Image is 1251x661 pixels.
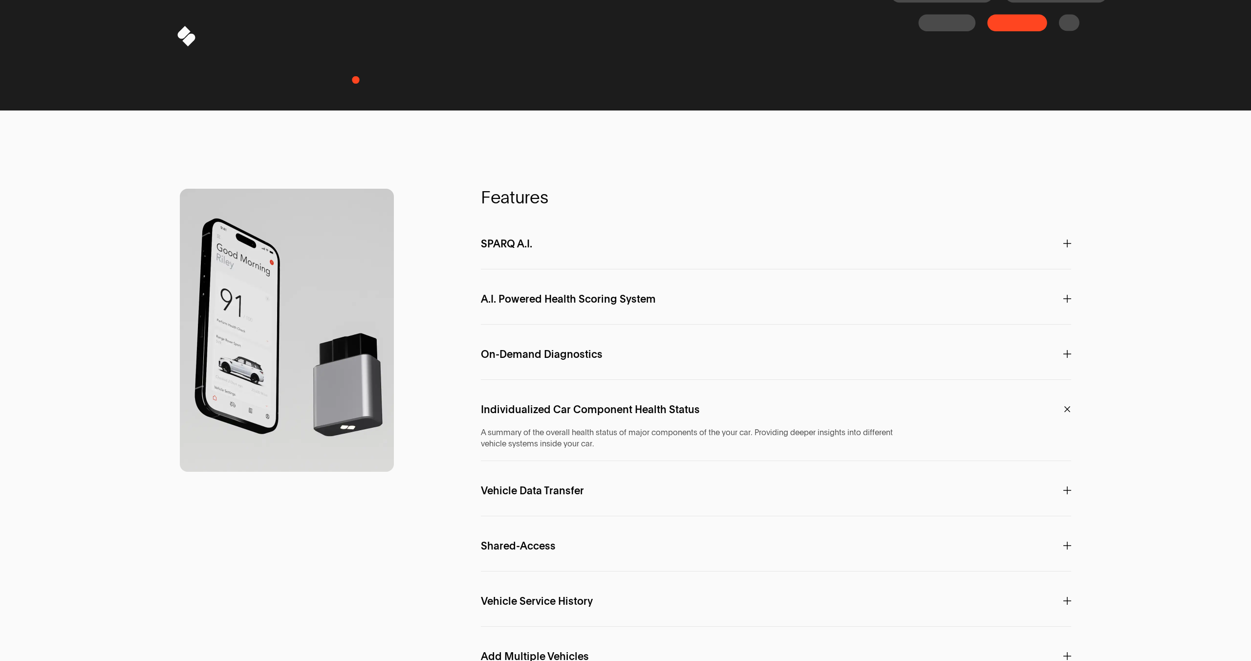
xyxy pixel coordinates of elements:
img: SPARQ app shown on mobile device next to diagnostics tool [180,189,394,472]
span: Vehicle Service History [481,596,593,607]
span: Features [481,189,1071,207]
span: A.I. Powered Health Scoring System [481,294,656,305]
span: s [540,189,548,207]
span: e [491,189,501,207]
span: On-Demand Diagnostics [481,349,603,360]
span: Individualized Car Component Health Status [481,404,700,415]
span: F [481,189,491,207]
span: SPARQ A.I. [481,239,532,249]
span: Shared-Access [481,541,556,551]
span: vehicle systems inside your car. [481,439,594,449]
span: A summary of the overall health status of major components of the your car. Providing deeper insi... [481,427,893,438]
span: a [500,189,510,207]
span: r [524,189,530,207]
span: e [530,189,540,207]
span: t [510,189,515,207]
span: u [515,189,525,207]
span: Vehicle Data Transfer [481,485,584,496]
span: A summary of the overall health status of major components of the your car. Providing deeper insi... [481,427,921,449]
